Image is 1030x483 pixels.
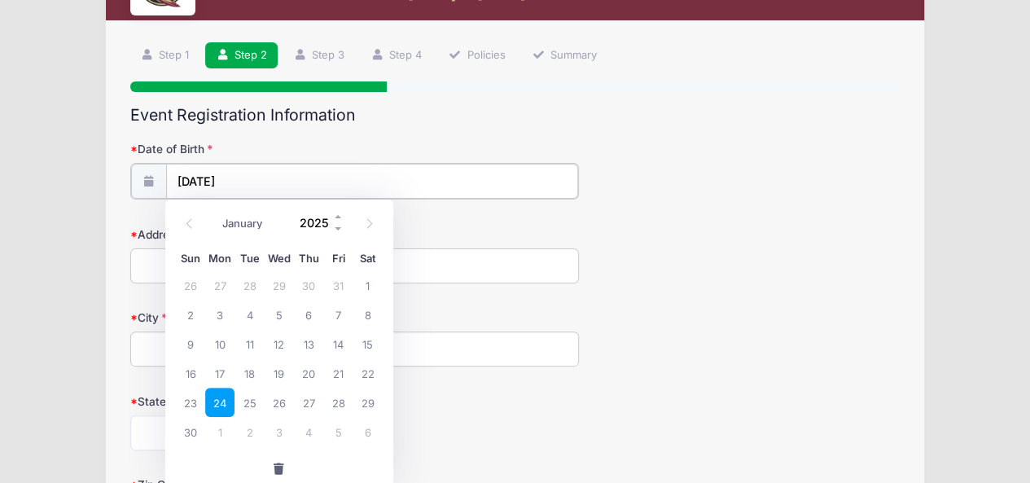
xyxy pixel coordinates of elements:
input: mm/dd/yyyy [166,164,578,199]
span: November 20, 2025 [294,358,323,388]
label: City [130,310,387,326]
span: November 9, 2025 [176,329,205,358]
span: November 30, 2025 [176,417,205,446]
span: December 5, 2025 [323,417,353,446]
a: Step 4 [360,42,432,69]
span: December 3, 2025 [265,417,294,446]
span: Tue [234,253,264,264]
span: December 4, 2025 [294,417,323,446]
a: Step 2 [205,42,278,69]
span: November 11, 2025 [234,329,264,358]
label: Date of Birth [130,141,387,157]
span: November 6, 2025 [294,300,323,329]
span: October 30, 2025 [294,270,323,300]
span: November 7, 2025 [323,300,353,329]
span: December 1, 2025 [205,417,234,446]
span: November 1, 2025 [353,270,383,300]
span: November 26, 2025 [265,388,294,417]
span: Sun [176,253,205,264]
span: November 19, 2025 [265,358,294,388]
span: November 3, 2025 [205,300,234,329]
span: November 21, 2025 [323,358,353,388]
span: November 16, 2025 [176,358,205,388]
a: Policies [438,42,516,69]
span: November 12, 2025 [265,329,294,358]
input: Year [291,211,344,235]
h2: Event Registration Information [130,106,901,125]
span: November 14, 2025 [323,329,353,358]
label: State [130,393,387,410]
span: Thu [294,253,323,264]
span: November 13, 2025 [294,329,323,358]
span: November 10, 2025 [205,329,234,358]
span: October 26, 2025 [176,270,205,300]
span: November 25, 2025 [234,388,264,417]
span: November 5, 2025 [265,300,294,329]
span: November 28, 2025 [323,388,353,417]
select: Month [214,213,287,235]
span: November 29, 2025 [353,388,383,417]
label: Address [130,226,387,243]
span: October 31, 2025 [323,270,353,300]
a: Summary [521,42,607,69]
span: November 22, 2025 [353,358,383,388]
span: November 27, 2025 [294,388,323,417]
span: December 2, 2025 [234,417,264,446]
span: October 28, 2025 [234,270,264,300]
span: October 27, 2025 [205,270,234,300]
span: November 15, 2025 [353,329,383,358]
span: December 6, 2025 [353,417,383,446]
span: November 2, 2025 [176,300,205,329]
span: Sat [353,253,383,264]
span: November 23, 2025 [176,388,205,417]
span: October 29, 2025 [265,270,294,300]
span: November 24, 2025 [205,388,234,417]
span: November 4, 2025 [234,300,264,329]
span: November 17, 2025 [205,358,234,388]
a: Step 3 [283,42,355,69]
span: Wed [265,253,294,264]
span: Fri [323,253,353,264]
span: Mon [205,253,234,264]
span: November 18, 2025 [234,358,264,388]
a: Step 1 [130,42,200,69]
span: November 8, 2025 [353,300,383,329]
